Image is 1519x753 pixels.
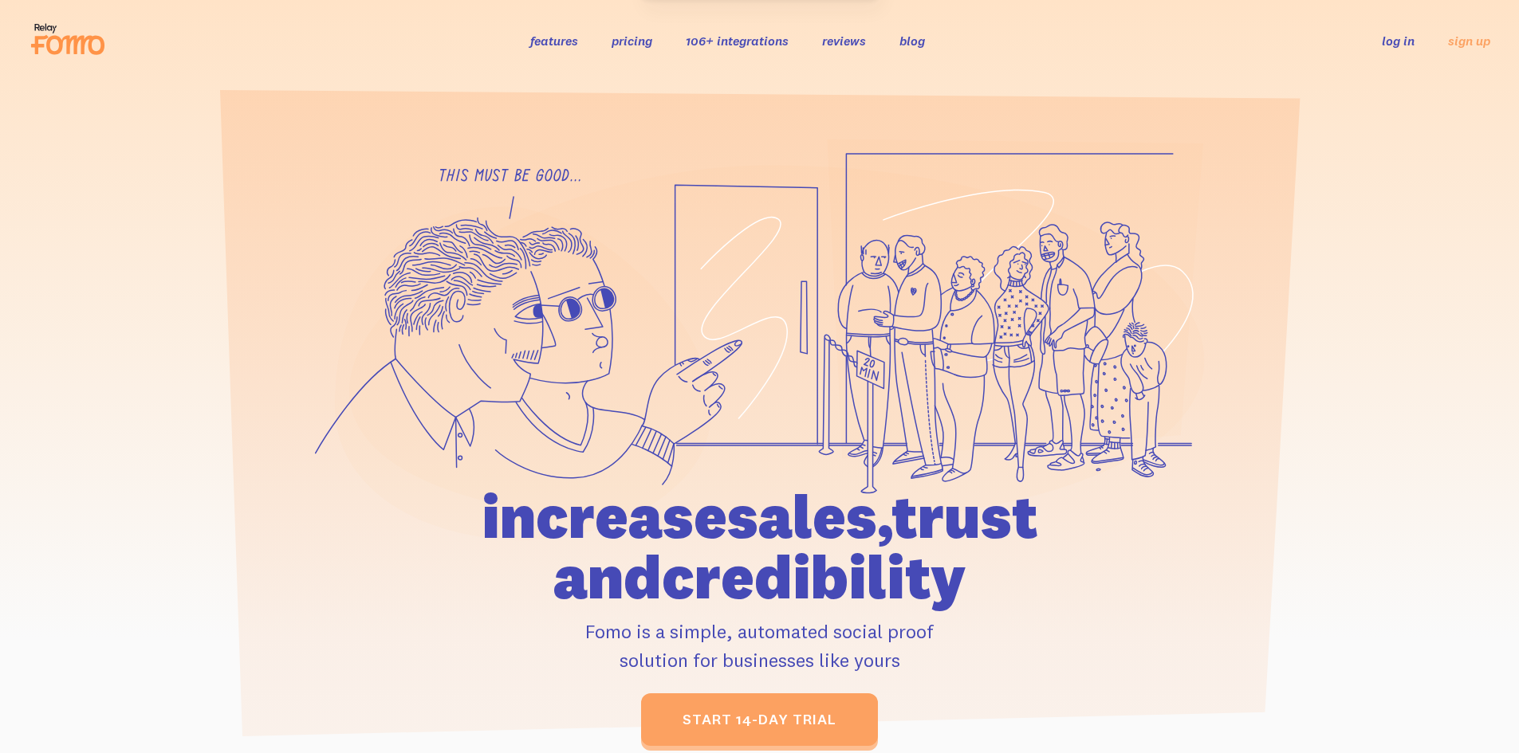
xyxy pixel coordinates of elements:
[391,617,1129,674] p: Fomo is a simple, automated social proof solution for businesses like yours
[899,33,925,49] a: blog
[641,693,878,746] a: start 14-day trial
[391,486,1129,607] h1: increase sales, trust and credibility
[1382,33,1415,49] a: log in
[686,33,789,49] a: 106+ integrations
[822,33,866,49] a: reviews
[1448,33,1490,49] a: sign up
[612,33,652,49] a: pricing
[530,33,578,49] a: features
